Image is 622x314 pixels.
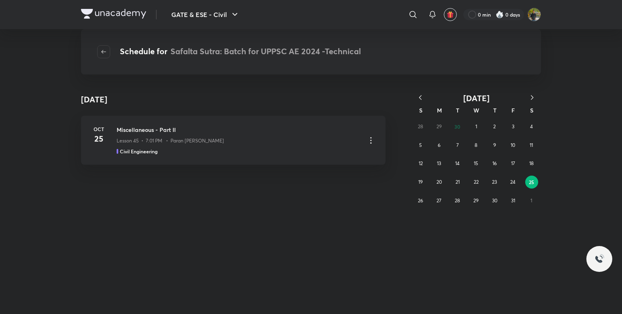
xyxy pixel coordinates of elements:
abbr: October 30, 2025 [492,197,497,204]
abbr: October 4, 2025 [530,123,533,129]
button: October 28, 2025 [451,194,464,207]
abbr: Tuesday [456,106,459,114]
abbr: October 24, 2025 [510,179,515,185]
button: October 4, 2025 [525,120,538,133]
img: avatar [447,11,454,18]
a: Oct25Miscellaneous - Part IILesson 45 • 7:01 PM • Paran [PERSON_NAME]Civil Engineering [81,116,386,165]
button: October 20, 2025 [432,176,445,189]
abbr: October 19, 2025 [418,179,423,185]
button: October 18, 2025 [525,157,538,170]
abbr: October 23, 2025 [492,179,497,185]
button: October 2, 2025 [488,120,501,133]
h5: Civil Engineering [120,148,158,155]
button: October 23, 2025 [488,176,501,189]
button: October 27, 2025 [432,194,445,207]
button: GATE & ESE - Civil [166,6,245,23]
h3: Miscellaneous - Part II [117,125,360,134]
abbr: October 28, 2025 [455,197,460,204]
abbr: October 25, 2025 [529,179,534,185]
button: October 8, 2025 [470,139,483,152]
button: October 1, 2025 [470,120,483,133]
img: Company Logo [81,9,146,19]
span: [DATE] [463,93,490,104]
abbr: October 8, 2025 [475,142,477,148]
abbr: October 13, 2025 [437,160,441,166]
abbr: October 2, 2025 [493,123,496,129]
abbr: Thursday [493,106,496,114]
a: Company Logo [81,9,146,21]
button: October 16, 2025 [488,157,501,170]
abbr: October 15, 2025 [474,160,478,166]
abbr: October 17, 2025 [511,160,515,166]
abbr: October 27, 2025 [437,197,441,204]
button: October 9, 2025 [488,139,501,152]
abbr: October 12, 2025 [419,160,423,166]
button: October 22, 2025 [470,176,483,189]
abbr: Wednesday [473,106,479,114]
p: Lesson 45 • 7:01 PM • Paran [PERSON_NAME] [117,137,224,144]
abbr: October 29, 2025 [473,197,479,204]
abbr: October 6, 2025 [438,142,441,148]
button: October 6, 2025 [432,139,445,152]
button: October 30, 2025 [488,194,501,207]
abbr: October 31, 2025 [511,197,515,204]
span: Safalta Sutra: Batch for UPPSC AE 2024 -Technical [170,46,361,57]
abbr: October 22, 2025 [474,179,479,185]
h4: [DATE] [81,93,107,106]
button: October 14, 2025 [451,157,464,170]
button: October 25, 2025 [525,176,538,189]
button: October 11, 2025 [525,139,538,152]
img: streak [496,11,504,19]
abbr: October 1, 2025 [475,123,477,129]
button: October 24, 2025 [507,176,520,189]
abbr: October 5, 2025 [419,142,422,148]
button: avatar [444,8,457,21]
abbr: October 18, 2025 [529,160,534,166]
abbr: October 14, 2025 [455,160,460,166]
button: October 10, 2025 [507,139,520,152]
button: [DATE] [429,93,523,103]
button: October 29, 2025 [470,194,483,207]
h4: Schedule for [120,45,361,58]
abbr: Friday [511,106,515,114]
button: October 12, 2025 [414,157,427,170]
button: October 7, 2025 [451,139,464,152]
h4: 25 [91,133,107,145]
abbr: October 10, 2025 [511,142,515,148]
button: October 21, 2025 [451,176,464,189]
abbr: October 20, 2025 [437,179,442,185]
button: October 19, 2025 [414,176,427,189]
abbr: Monday [437,106,442,114]
img: shubham rawat [527,8,541,21]
abbr: October 21, 2025 [456,179,460,185]
abbr: Saturday [530,106,533,114]
img: ttu [594,254,604,264]
abbr: October 9, 2025 [493,142,496,148]
button: October 26, 2025 [414,194,427,207]
h6: Oct [91,125,107,133]
button: October 5, 2025 [414,139,427,152]
abbr: October 11, 2025 [530,142,533,148]
button: October 15, 2025 [470,157,483,170]
abbr: October 7, 2025 [456,142,459,148]
abbr: October 3, 2025 [512,123,514,129]
button: October 3, 2025 [507,120,520,133]
abbr: October 16, 2025 [492,160,497,166]
button: October 17, 2025 [507,157,520,170]
abbr: Sunday [419,106,422,114]
button: October 13, 2025 [432,157,445,170]
abbr: October 26, 2025 [418,197,423,204]
button: October 31, 2025 [507,194,520,207]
